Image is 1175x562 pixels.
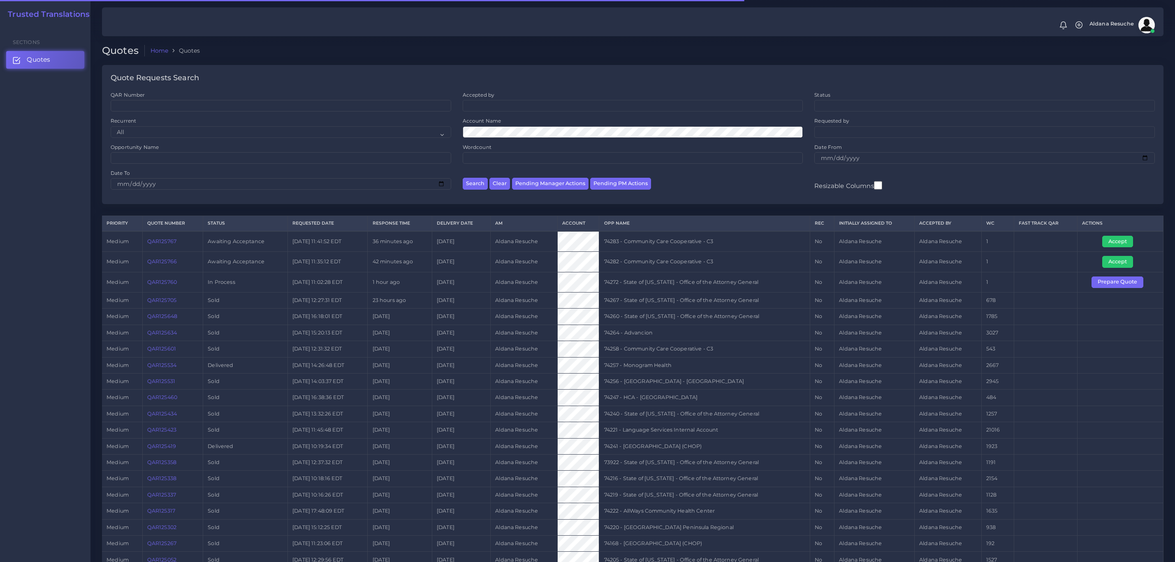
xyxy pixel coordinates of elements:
td: Aldana Resuche [491,503,558,519]
td: [DATE] [432,406,490,422]
td: 74221 - Language Services Internal Account [599,422,810,438]
a: QAR125705 [147,297,176,303]
button: Accept [1102,236,1133,247]
span: medium [107,508,129,514]
td: Aldana Resuche [914,438,981,454]
span: medium [107,427,129,433]
td: [DATE] 11:35:12 EDT [287,252,367,272]
td: [DATE] 13:32:26 EDT [287,406,367,422]
span: medium [107,346,129,352]
a: Quotes [6,51,84,68]
td: No [810,231,834,252]
td: Aldana Resuche [834,373,915,389]
td: Aldana Resuche [914,503,981,519]
h2: Quotes [102,45,145,57]
td: [DATE] [368,487,432,503]
td: No [810,503,834,519]
td: 21016 [981,422,1014,438]
td: Aldana Resuche [914,471,981,487]
span: Quotes [27,55,50,64]
td: [DATE] [432,422,490,438]
td: No [810,471,834,487]
h4: Quote Requests Search [111,74,199,83]
td: Aldana Resuche [834,309,915,325]
span: medium [107,492,129,498]
td: Aldana Resuche [914,406,981,422]
td: No [810,325,834,341]
td: Aldana Resuche [914,231,981,252]
button: Accept [1102,256,1133,267]
td: Aldana Resuche [834,503,915,519]
th: AM [491,216,558,231]
td: [DATE] [368,503,432,519]
td: [DATE] [432,503,490,519]
span: medium [107,524,129,530]
td: 74222 - AllWays Community Health Center [599,503,810,519]
td: Aldana Resuche [914,536,981,552]
td: 42 minutes ago [368,252,432,272]
span: medium [107,411,129,417]
a: QAR125434 [147,411,177,417]
td: Aldana Resuche [834,357,915,373]
th: Quote Number [142,216,203,231]
td: 678 [981,292,1014,308]
span: medium [107,238,129,244]
span: medium [107,313,129,319]
td: Awaiting Acceptance [203,252,288,272]
td: Aldana Resuche [491,519,558,535]
label: Date To [111,170,130,176]
img: avatar [1138,17,1155,33]
label: Wordcount [463,144,491,151]
td: Sold [203,390,288,406]
label: QAR Number [111,91,145,98]
a: Home [151,46,169,55]
td: Aldana Resuche [834,536,915,552]
td: [DATE] 12:31:32 EDT [287,341,367,357]
td: Aldana Resuche [914,487,981,503]
td: 36 minutes ago [368,231,432,252]
td: Sold [203,341,288,357]
td: Sold [203,309,288,325]
td: No [810,357,834,373]
td: Aldana Resuche [914,373,981,389]
td: 74267 - State of [US_STATE] - Office of the Attorney General [599,292,810,308]
a: QAR125423 [147,427,176,433]
span: medium [107,258,129,265]
td: Sold [203,471,288,487]
td: 1128 [981,487,1014,503]
td: Aldana Resuche [834,519,915,535]
td: 74257 - Monogram Health [599,357,810,373]
td: Aldana Resuche [914,390,981,406]
td: Aldana Resuche [834,231,915,252]
a: QAR125531 [147,378,175,384]
li: Quotes [168,46,200,55]
td: [DATE] [432,231,490,252]
span: medium [107,459,129,465]
td: Aldana Resuche [491,309,558,325]
td: 74282 - Community Care Cooperative - C3 [599,252,810,272]
td: Sold [203,373,288,389]
span: medium [107,330,129,336]
label: Status [814,91,830,98]
td: [DATE] 15:20:13 EDT [287,325,367,341]
td: [DATE] 11:45:48 EDT [287,422,367,438]
td: Aldana Resuche [491,292,558,308]
a: QAR125534 [147,362,176,368]
td: Aldana Resuche [491,390,558,406]
td: 73922 - State of [US_STATE] - Office of the Attorney General [599,454,810,470]
input: Resizable Columns [874,180,882,190]
td: 74256 - [GEOGRAPHIC_DATA] - [GEOGRAPHIC_DATA] [599,373,810,389]
td: Aldana Resuche [914,252,981,272]
td: No [810,422,834,438]
td: 1785 [981,309,1014,325]
td: 74247 - HCA - [GEOGRAPHIC_DATA] [599,390,810,406]
td: 74264 - Advancion [599,325,810,341]
td: Sold [203,503,288,519]
th: Status [203,216,288,231]
label: Opportunity Name [111,144,159,151]
td: Delivered [203,357,288,373]
td: No [810,292,834,308]
td: 1923 [981,438,1014,454]
td: Aldana Resuche [491,272,558,292]
td: Sold [203,406,288,422]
